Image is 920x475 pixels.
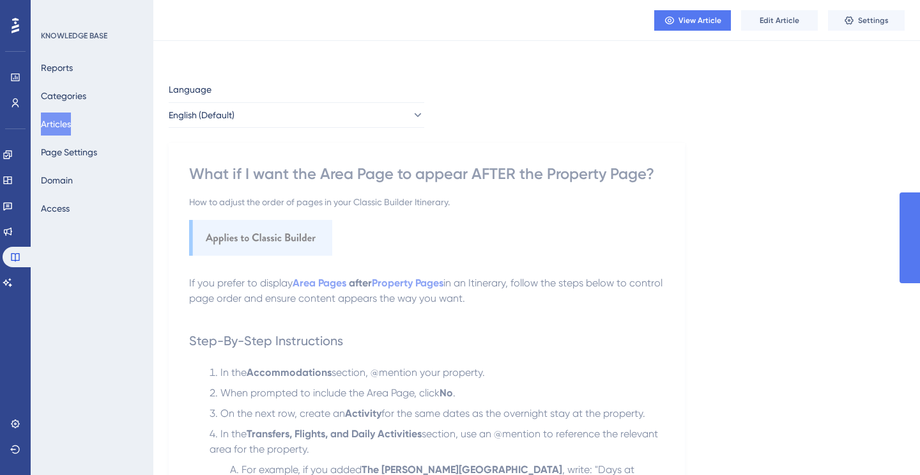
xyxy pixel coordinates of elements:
[453,387,456,399] span: .
[858,15,889,26] span: Settings
[220,407,345,419] span: On the next row, create an
[654,10,731,31] button: View Article
[169,82,211,97] span: Language
[220,387,440,399] span: When prompted to include the Area Page, click
[741,10,818,31] button: Edit Article
[41,113,71,136] button: Articles
[189,277,293,289] span: If you prefer to display
[189,333,343,348] span: Step-By-Step Instructions
[345,407,381,419] strong: Activity
[41,56,73,79] button: Reports
[41,169,73,192] button: Domain
[349,277,372,289] strong: after
[169,102,424,128] button: English (Default)
[247,428,422,440] strong: Transfers, Flights, and Daily Activities
[440,387,453,399] strong: No
[41,31,107,41] div: KNOWLEDGE BASE
[41,197,70,220] button: Access
[332,366,485,378] span: section, @mention your property.
[293,277,346,289] a: Area Pages
[220,366,247,378] span: In the
[41,84,86,107] button: Categories
[189,164,664,184] div: What if I want the Area Page to appear AFTER the Property Page?
[372,277,443,289] a: Property Pages
[828,10,905,31] button: Settings
[41,141,97,164] button: Page Settings
[210,428,661,455] span: section, use an @mention to reference the relevant area for the property.
[866,424,905,463] iframe: UserGuiding AI Assistant Launcher
[220,428,247,440] span: In the
[189,194,664,210] div: How to adjust the order of pages in your Classic Builder Itinerary.
[678,15,721,26] span: View Article
[247,366,332,378] strong: Accommodations
[760,15,799,26] span: Edit Article
[169,107,234,123] span: English (Default)
[381,407,645,419] span: for the same dates as the overnight stay at the property.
